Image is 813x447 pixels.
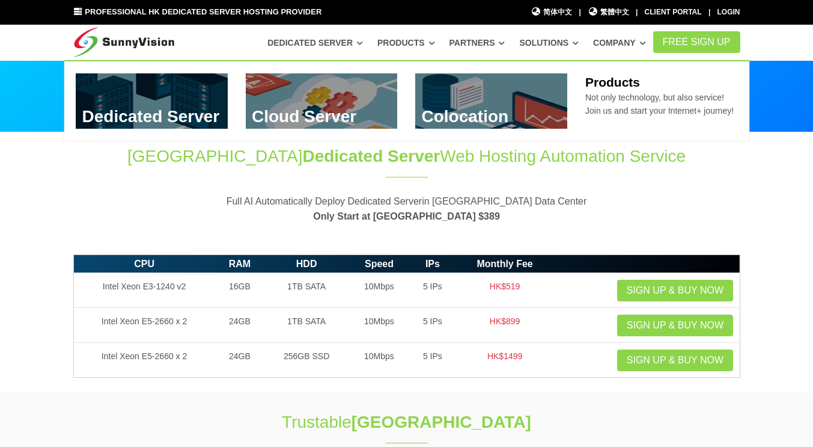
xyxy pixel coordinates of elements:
div: Dedicated Server [64,60,749,141]
a: Partners [449,32,505,54]
th: IPs [410,254,455,273]
a: Sign up & Buy Now [617,315,733,336]
th: RAM [215,254,265,273]
th: Monthly Fee [455,254,554,273]
li: | [708,7,710,18]
td: 24GB [215,343,265,378]
a: FREE Sign Up [653,31,740,53]
strong: [GEOGRAPHIC_DATA] [352,413,531,431]
td: 256GB SSD [264,343,349,378]
b: Products [585,75,640,89]
td: 5 IPs [410,343,455,378]
a: Sign up & Buy Now [617,350,733,371]
span: Professional HK Dedicated Server Hosting Provider [85,7,321,16]
td: 1TB SATA [264,273,349,308]
td: HK$519 [455,273,554,308]
a: Client Portal [645,8,702,16]
a: Sign up & Buy Now [617,280,733,301]
a: Login [717,8,740,16]
strong: Only Start at [GEOGRAPHIC_DATA] $389 [313,211,500,221]
td: Intel Xeon E5-2660 x 2 [73,343,215,378]
td: Intel Xeon E3-1240 v2 [73,273,215,308]
td: 1TB SATA [264,308,349,343]
span: Dedicated Server [302,147,440,165]
h1: Trustable [207,410,607,434]
h1: [GEOGRAPHIC_DATA] Web Hosting Automation Service [73,144,740,168]
td: 16GB [215,273,265,308]
th: Speed [349,254,410,273]
a: Solutions [519,32,579,54]
td: 10Mbps [349,273,410,308]
td: HK$1499 [455,343,554,378]
td: 24GB [215,308,265,343]
td: HK$899 [455,308,554,343]
p: Full AI Automatically Deploy Dedicated Serverin [GEOGRAPHIC_DATA] Data Center [73,194,740,224]
td: 5 IPs [410,308,455,343]
a: 简体中文 [531,7,573,18]
th: CPU [73,254,215,273]
td: 10Mbps [349,308,410,343]
a: Company [593,32,646,54]
a: 繁體中文 [588,7,629,18]
td: Intel Xeon E5-2660 x 2 [73,308,215,343]
a: Products [377,32,435,54]
td: 5 IPs [410,273,455,308]
td: 10Mbps [349,343,410,378]
span: Not only technology, but also service! Join us and start your Internet+ journey! [585,93,734,116]
a: Dedicated Server [267,32,363,54]
th: HDD [264,254,349,273]
li: | [579,7,580,18]
li: | [636,7,638,18]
